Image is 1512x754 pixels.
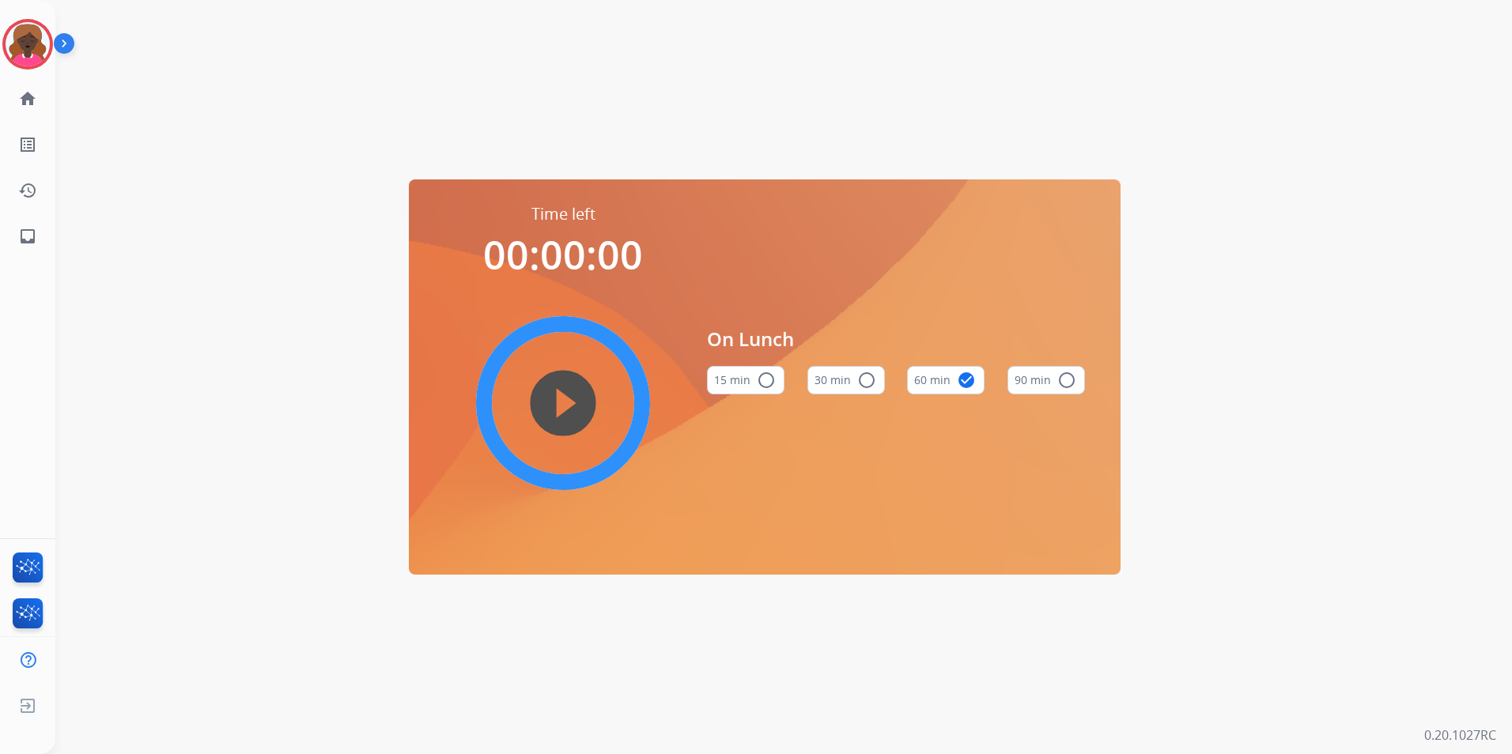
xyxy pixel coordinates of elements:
button: 90 min [1007,366,1085,394]
button: 30 min [807,366,885,394]
mat-icon: play_circle_filled [554,394,573,413]
span: 00:00:00 [483,228,643,281]
mat-icon: check_circle [957,371,976,390]
mat-icon: list_alt [18,135,37,154]
p: 0.20.1027RC [1424,726,1496,745]
mat-icon: radio_button_unchecked [1057,371,1076,390]
button: 15 min [707,366,784,394]
mat-icon: history [18,181,37,200]
mat-icon: radio_button_unchecked [857,371,876,390]
mat-icon: home [18,89,37,108]
img: avatar [6,22,50,66]
mat-icon: inbox [18,227,37,246]
button: 60 min [907,366,985,394]
span: On Lunch [707,325,1085,353]
mat-icon: radio_button_unchecked [757,371,776,390]
span: Time left [531,203,595,225]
